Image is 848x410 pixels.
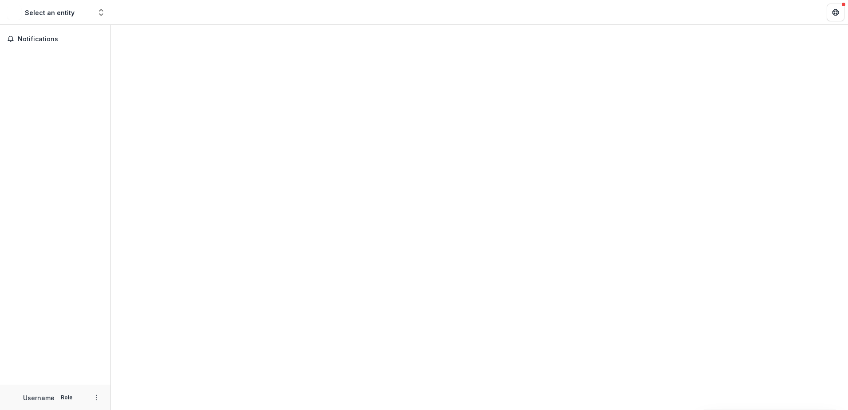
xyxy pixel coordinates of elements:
[18,35,103,43] span: Notifications
[95,4,107,21] button: Open entity switcher
[25,8,75,17] div: Select an entity
[4,32,107,46] button: Notifications
[827,4,844,21] button: Get Help
[23,393,55,402] p: Username
[91,392,102,403] button: More
[58,394,75,402] p: Role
